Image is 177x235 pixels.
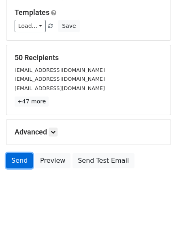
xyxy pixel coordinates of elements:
a: Send Test Email [73,153,134,168]
a: +47 more [15,97,49,107]
a: Send [6,153,33,168]
small: [EMAIL_ADDRESS][DOMAIN_NAME] [15,76,105,82]
a: Templates [15,8,49,17]
a: Preview [35,153,70,168]
small: [EMAIL_ADDRESS][DOMAIN_NAME] [15,67,105,73]
a: Load... [15,20,46,32]
h5: 50 Recipients [15,53,162,62]
h5: Advanced [15,128,162,136]
button: Save [58,20,79,32]
iframe: Chat Widget [136,196,177,235]
small: [EMAIL_ADDRESS][DOMAIN_NAME] [15,85,105,91]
